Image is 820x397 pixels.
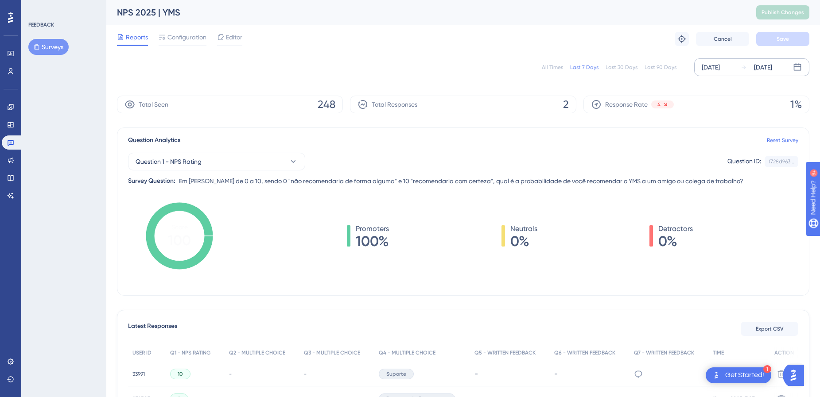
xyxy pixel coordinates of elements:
[605,99,648,110] span: Response Rate
[645,64,676,71] div: Last 90 Days
[777,35,789,42] span: Save
[226,32,242,42] span: Editor
[168,232,191,249] tspan: 100
[706,367,771,383] div: Open Get Started! checklist, remaining modules: 1
[756,32,809,46] button: Save
[128,176,175,186] div: Survey Question:
[132,370,145,378] span: 33991
[713,349,724,356] span: TIME
[60,4,66,12] div: 9+
[386,370,406,378] span: Suporte
[171,224,188,231] tspan: Score
[696,32,749,46] button: Cancel
[510,234,537,248] span: 0%
[762,9,804,16] span: Publish Changes
[767,137,798,144] a: Reset Survey
[658,234,693,248] span: 0%
[179,176,743,186] span: Em [PERSON_NAME] de 0 a 10, sendo 0 "não recomendaria de forma alguma" e 10 "recomendaria com cer...
[28,21,54,28] div: FEEDBACK
[769,158,794,165] div: f728d963...
[790,97,802,112] span: 1%
[563,97,569,112] span: 2
[658,224,693,234] span: Detractors
[727,156,761,167] div: Question ID:
[754,62,772,73] div: [DATE]
[128,135,180,146] span: Question Analytics
[657,101,661,108] span: 4
[229,349,285,356] span: Q2 - MULTIPLE CHOICE
[304,349,360,356] span: Q3 - MULTIPLE CHOICE
[139,99,168,110] span: Total Seen
[783,362,809,389] iframe: UserGuiding AI Assistant Launcher
[21,2,55,13] span: Need Help?
[606,64,637,71] div: Last 30 Days
[714,35,732,42] span: Cancel
[28,39,69,55] button: Surveys
[117,6,734,19] div: NPS 2025 | YMS
[128,321,177,337] span: Latest Responses
[318,97,335,112] span: 248
[756,325,784,332] span: Export CSV
[634,349,694,356] span: Q7 - WRITTEN FEEDBACK
[774,349,794,356] span: ACTION
[229,370,232,378] span: -
[356,224,389,234] span: Promoters
[711,370,722,381] img: launcher-image-alternative-text
[702,62,720,73] div: [DATE]
[725,370,764,380] div: Get Started!
[170,349,210,356] span: Q1 - NPS RATING
[167,32,206,42] span: Configuration
[554,349,615,356] span: Q6 - WRITTEN FEEDBACK
[741,322,798,336] button: Export CSV
[554,370,625,378] div: -
[372,99,417,110] span: Total Responses
[136,156,202,167] span: Question 1 - NPS Rating
[126,32,148,42] span: Reports
[474,349,536,356] span: Q5 - WRITTEN FEEDBACK
[132,349,152,356] span: USER ID
[178,370,183,378] span: 10
[356,234,389,248] span: 100%
[570,64,598,71] div: Last 7 Days
[379,349,435,356] span: Q4 - MULTIPLE CHOICE
[756,5,809,19] button: Publish Changes
[763,365,771,373] div: 1
[542,64,563,71] div: All Times
[474,370,545,378] div: -
[510,224,537,234] span: Neutrals
[128,153,305,170] button: Question 1 - NPS Rating
[304,370,307,378] span: -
